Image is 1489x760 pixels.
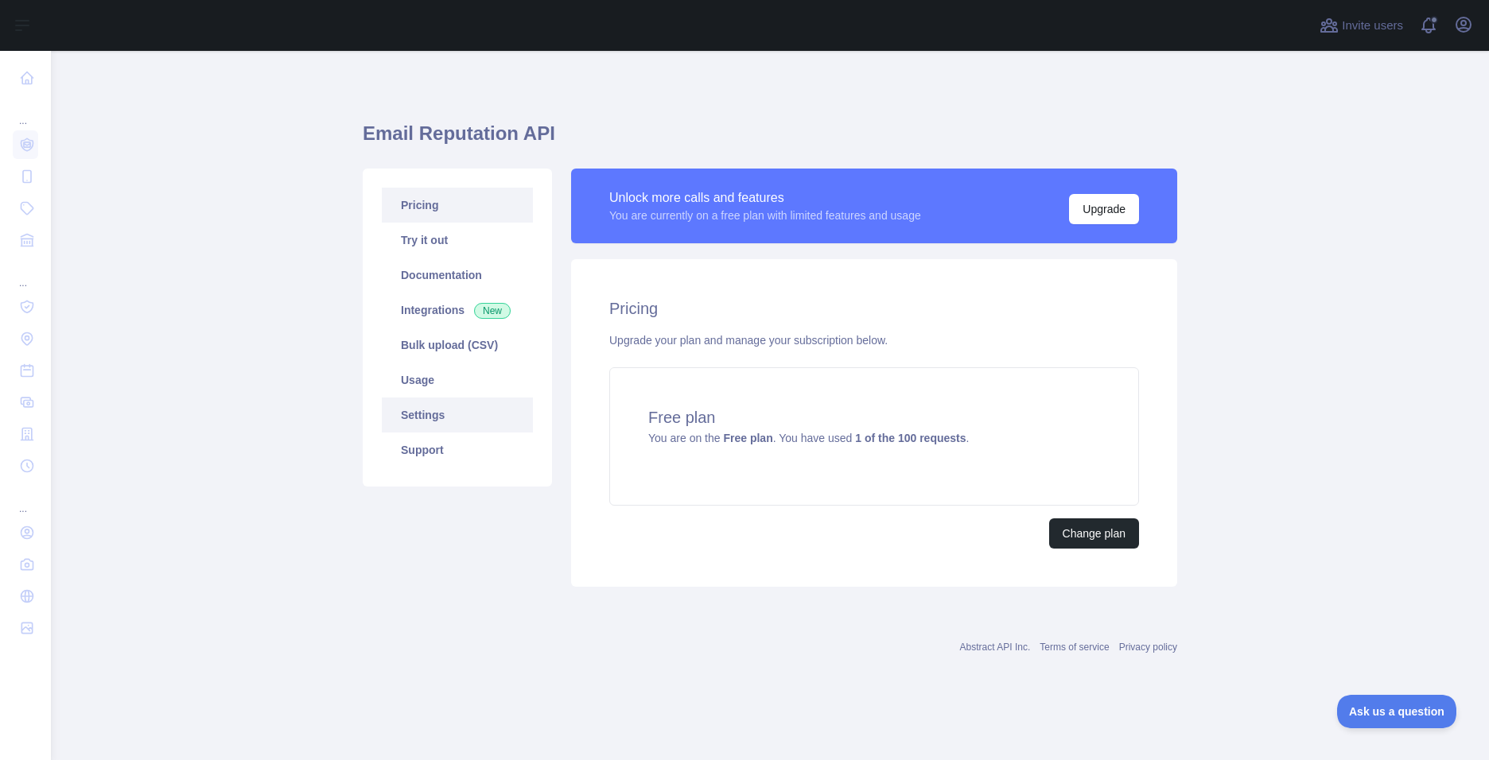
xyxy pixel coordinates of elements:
a: Pricing [382,188,533,223]
iframe: Toggle Customer Support [1337,695,1457,728]
button: Change plan [1049,518,1139,549]
button: Invite users [1316,13,1406,38]
strong: 1 of the 100 requests [855,432,966,444]
div: You are currently on a free plan with limited features and usage [609,207,921,223]
a: Support [382,432,533,467]
strong: Free plan [723,432,772,444]
div: Unlock more calls and features [609,188,921,207]
div: ... [13,483,38,515]
a: Terms of service [1040,642,1109,653]
div: ... [13,258,38,289]
span: Invite users [1342,17,1403,35]
a: Bulk upload (CSV) [382,328,533,363]
a: Privacy policy [1119,642,1177,653]
a: Settings [382,397,533,432]
a: Try it out [382,223,533,258]
button: Upgrade [1069,194,1139,224]
a: Documentation [382,258,533,293]
a: Abstract API Inc. [960,642,1031,653]
span: You are on the . You have used . [648,432,969,444]
span: New [474,303,511,319]
a: Integrations New [382,293,533,328]
div: Upgrade your plan and manage your subscription below. [609,332,1139,348]
a: Usage [382,363,533,397]
div: ... [13,95,38,127]
h2: Pricing [609,297,1139,320]
h4: Free plan [648,406,1100,428]
h1: Email Reputation API [363,121,1177,159]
